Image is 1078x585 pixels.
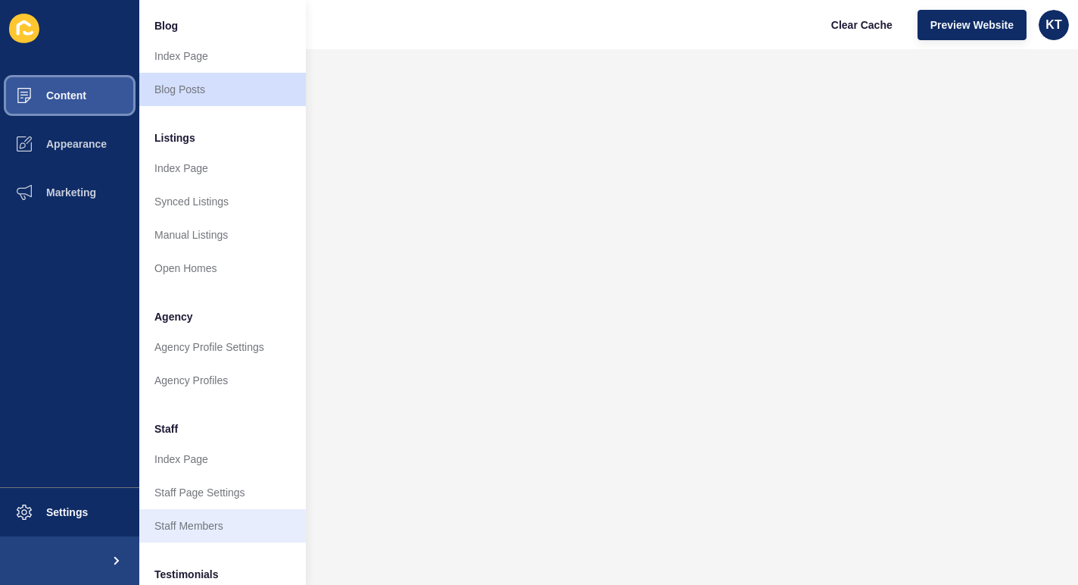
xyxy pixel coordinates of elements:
span: KT [1045,17,1061,33]
span: Staff [154,421,178,436]
a: Blog Posts [139,73,306,106]
span: Testimonials [154,567,219,582]
a: Staff Members [139,509,306,543]
button: Clear Cache [818,10,905,40]
span: Clear Cache [831,17,893,33]
a: Synced Listings [139,185,306,218]
a: Index Page [139,443,306,476]
a: Open Homes [139,252,306,285]
a: Staff Page Settings [139,476,306,509]
span: Listings [154,130,195,145]
span: Preview Website [930,17,1014,33]
a: Index Page [139,152,306,185]
a: Manual Listings [139,218,306,252]
button: Preview Website [918,10,1027,40]
a: Index Page [139,39,306,73]
span: Blog [154,18,178,33]
a: Agency Profiles [139,364,306,397]
span: Agency [154,309,193,324]
a: Agency Profile Settings [139,330,306,364]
